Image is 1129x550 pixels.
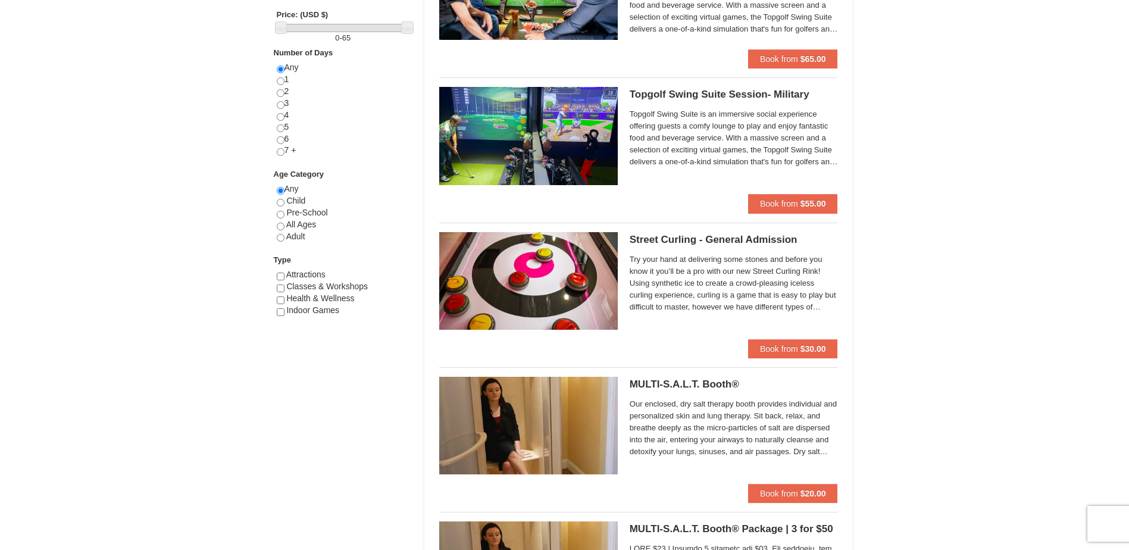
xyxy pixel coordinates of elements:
strong: $55.00 [800,199,826,208]
span: 65 [342,33,351,42]
span: Book from [760,344,798,354]
strong: Number of Days [274,48,333,57]
span: Child [286,196,305,205]
h5: Street Curling - General Admission [630,234,838,246]
img: 19664770-40-fe46a84b.jpg [439,87,618,185]
h5: MULTI-S.A.L.T. Booth® [630,379,838,390]
span: Classes & Workshops [286,282,368,291]
span: Adult [286,232,305,241]
button: Book from $20.00 [748,484,838,503]
strong: $30.00 [800,344,826,354]
span: Pre-School [286,208,327,217]
button: Book from $30.00 [748,339,838,358]
span: Book from [760,54,798,64]
h5: MULTI-S.A.L.T. Booth® Package | 3 for $50 [630,523,838,535]
span: Try your hand at delivering some stones and before you know it you’ll be a pro with our new Stree... [630,254,838,313]
span: Book from [760,489,798,498]
span: Attractions [286,270,326,279]
strong: Type [274,255,291,264]
strong: $20.00 [800,489,826,498]
label: - [277,32,409,44]
strong: Price: (USD $) [277,10,329,19]
span: 0 [335,33,339,42]
img: 15390471-88-44377514.jpg [439,232,618,330]
img: 6619873-480-72cc3260.jpg [439,377,618,474]
span: Indoor Games [286,305,339,315]
span: Topgolf Swing Suite is an immersive social experience offering guests a comfy lounge to play and ... [630,108,838,168]
div: Any 1 2 3 4 5 6 7 + [277,62,409,168]
strong: Age Category [274,170,324,179]
button: Book from $65.00 [748,49,838,68]
span: All Ages [286,220,317,229]
span: Book from [760,199,798,208]
div: Any [277,183,409,254]
span: Our enclosed, dry salt therapy booth provides individual and personalized skin and lung therapy. ... [630,398,838,458]
button: Book from $55.00 [748,194,838,213]
strong: $65.00 [800,54,826,64]
span: Health & Wellness [286,293,354,303]
h5: Topgolf Swing Suite Session- Military [630,89,838,101]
